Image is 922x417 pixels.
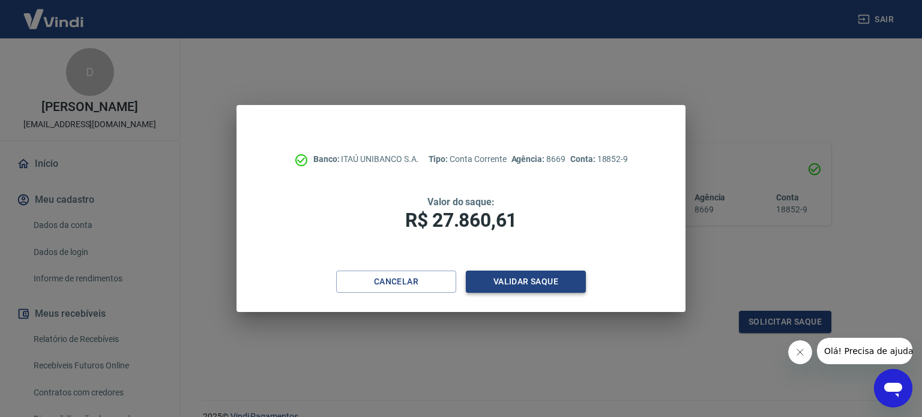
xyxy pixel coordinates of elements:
span: R$ 27.860,61 [405,209,517,232]
span: Valor do saque: [427,196,495,208]
span: Olá! Precisa de ajuda? [7,8,101,18]
span: Banco: [313,154,342,164]
span: Agência: [511,154,547,164]
p: 18852-9 [570,153,628,166]
button: Validar saque [466,271,586,293]
button: Cancelar [336,271,456,293]
p: 8669 [511,153,565,166]
p: Conta Corrente [429,153,507,166]
iframe: Mensagem da empresa [817,338,912,364]
span: Conta: [570,154,597,164]
p: ITAÚ UNIBANCO S.A. [313,153,419,166]
iframe: Fechar mensagem [788,340,812,364]
span: Tipo: [429,154,450,164]
iframe: Botão para abrir a janela de mensagens [874,369,912,407]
